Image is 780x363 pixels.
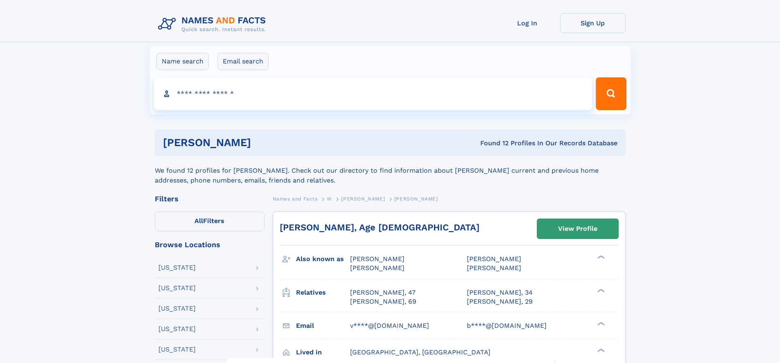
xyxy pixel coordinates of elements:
[155,13,273,35] img: Logo Names and Facts
[163,138,366,148] h1: [PERSON_NAME]
[158,346,196,353] div: [US_STATE]
[560,13,626,33] a: Sign Up
[280,222,479,232] a: [PERSON_NAME], Age [DEMOGRAPHIC_DATA]
[394,196,438,202] span: [PERSON_NAME]
[155,156,626,185] div: We found 12 profiles for [PERSON_NAME]. Check out our directory to find information about [PERSON...
[296,252,350,266] h3: Also known as
[296,319,350,333] h3: Email
[537,219,618,239] a: View Profile
[350,264,405,272] span: [PERSON_NAME]
[155,241,265,248] div: Browse Locations
[158,305,196,312] div: [US_STATE]
[341,194,385,204] a: [PERSON_NAME]
[495,13,560,33] a: Log In
[467,255,521,263] span: [PERSON_NAME]
[158,264,196,271] div: [US_STATE]
[595,288,605,293] div: ❯
[327,194,332,204] a: W
[156,53,209,70] label: Name search
[158,285,196,291] div: [US_STATE]
[350,288,416,297] a: [PERSON_NAME], 47
[194,217,203,225] span: All
[154,77,592,110] input: search input
[350,297,416,306] a: [PERSON_NAME], 69
[327,196,332,202] span: W
[595,347,605,353] div: ❯
[155,195,265,203] div: Filters
[350,348,491,356] span: [GEOGRAPHIC_DATA], [GEOGRAPHIC_DATA]
[273,194,318,204] a: Names and Facts
[350,255,405,263] span: [PERSON_NAME]
[596,77,626,110] button: Search Button
[558,219,597,238] div: View Profile
[595,255,605,260] div: ❯
[155,212,265,231] label: Filters
[366,139,617,148] div: Found 12 Profiles In Our Records Database
[217,53,269,70] label: Email search
[296,345,350,359] h3: Lived in
[467,288,533,297] a: [PERSON_NAME], 34
[467,264,521,272] span: [PERSON_NAME]
[341,196,385,202] span: [PERSON_NAME]
[158,326,196,332] div: [US_STATE]
[467,297,533,306] a: [PERSON_NAME], 29
[595,321,605,326] div: ❯
[296,286,350,300] h3: Relatives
